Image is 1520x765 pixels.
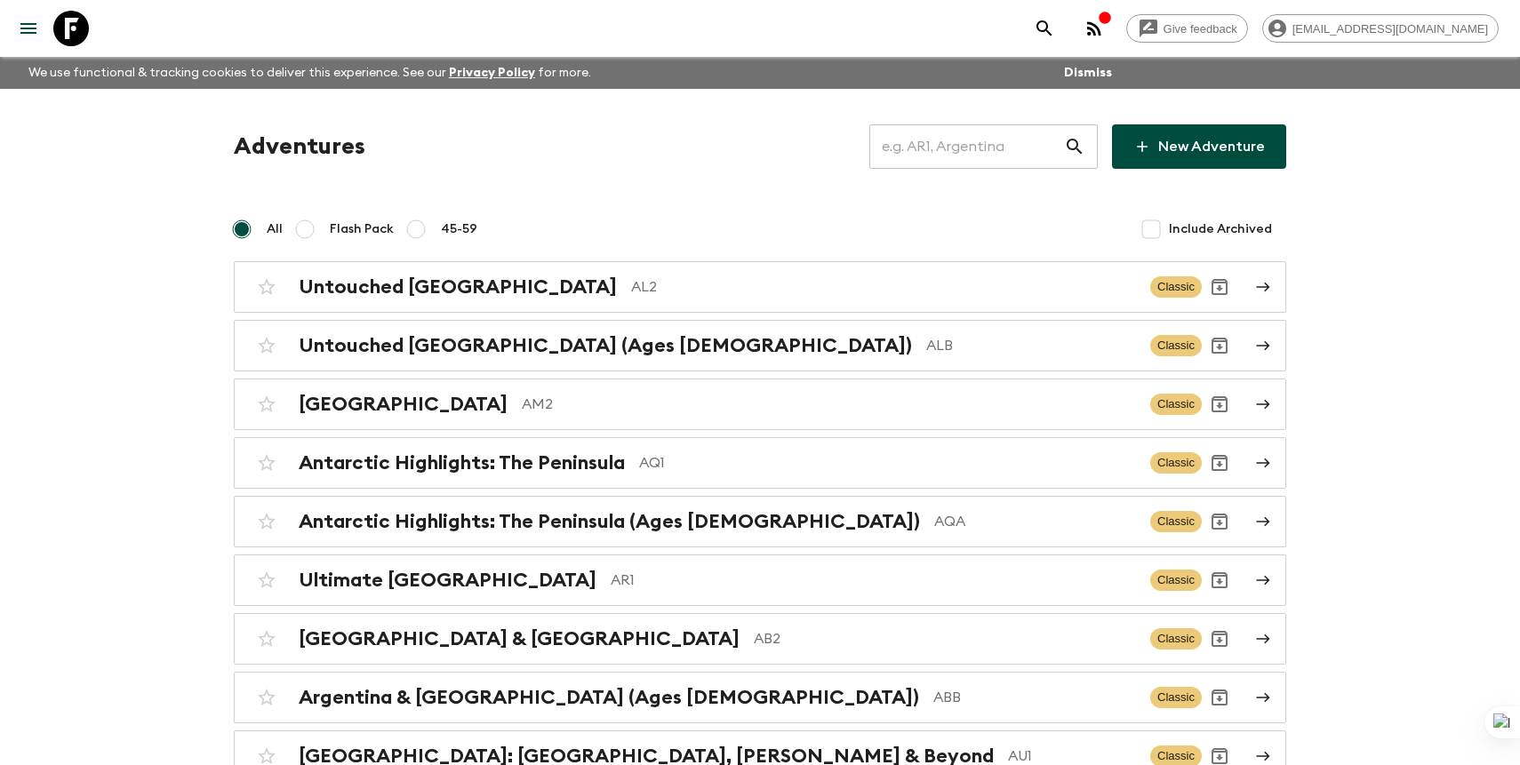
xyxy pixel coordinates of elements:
[1169,220,1272,238] span: Include Archived
[1202,621,1237,657] button: Archive
[1150,687,1202,708] span: Classic
[299,451,625,474] h2: Antarctic Highlights: The Peninsula
[11,11,46,46] button: menu
[267,220,283,238] span: All
[1150,452,1202,474] span: Classic
[1112,124,1286,169] a: New Adventure
[21,57,598,89] p: We use functional & tracking cookies to deliver this experience. See our for more.
[299,569,596,592] h2: Ultimate [GEOGRAPHIC_DATA]
[299,393,508,416] h2: [GEOGRAPHIC_DATA]
[1262,14,1499,43] div: [EMAIL_ADDRESS][DOMAIN_NAME]
[299,334,912,357] h2: Untouched [GEOGRAPHIC_DATA] (Ages [DEMOGRAPHIC_DATA])
[299,275,617,299] h2: Untouched [GEOGRAPHIC_DATA]
[1126,14,1248,43] a: Give feedback
[934,511,1136,532] p: AQA
[631,276,1136,298] p: AL2
[1283,22,1498,36] span: [EMAIL_ADDRESS][DOMAIN_NAME]
[1202,562,1237,598] button: Archive
[1027,11,1062,46] button: search adventures
[330,220,394,238] span: Flash Pack
[1202,680,1237,715] button: Archive
[234,261,1286,313] a: Untouched [GEOGRAPHIC_DATA]AL2ClassicArchive
[234,437,1286,489] a: Antarctic Highlights: The PeninsulaAQ1ClassicArchive
[1202,269,1237,305] button: Archive
[1202,328,1237,363] button: Archive
[234,496,1286,547] a: Antarctic Highlights: The Peninsula (Ages [DEMOGRAPHIC_DATA])AQAClassicArchive
[299,510,920,533] h2: Antarctic Highlights: The Peninsula (Ages [DEMOGRAPHIC_DATA])
[869,122,1064,171] input: e.g. AR1, Argentina
[1060,60,1116,85] button: Dismiss
[1150,335,1202,356] span: Classic
[449,67,535,79] a: Privacy Policy
[299,686,919,709] h2: Argentina & [GEOGRAPHIC_DATA] (Ages [DEMOGRAPHIC_DATA])
[1202,445,1237,481] button: Archive
[522,394,1136,415] p: AM2
[234,129,365,164] h1: Adventures
[234,379,1286,430] a: [GEOGRAPHIC_DATA]AM2ClassicArchive
[234,320,1286,371] a: Untouched [GEOGRAPHIC_DATA] (Ages [DEMOGRAPHIC_DATA])ALBClassicArchive
[234,672,1286,723] a: Argentina & [GEOGRAPHIC_DATA] (Ages [DEMOGRAPHIC_DATA])ABBClassicArchive
[933,687,1136,708] p: ABB
[926,335,1136,356] p: ALB
[299,627,740,650] h2: [GEOGRAPHIC_DATA] & [GEOGRAPHIC_DATA]
[1150,394,1202,415] span: Classic
[1150,628,1202,649] span: Classic
[639,452,1136,474] p: AQ1
[1202,386,1237,422] button: Archive
[1202,504,1237,539] button: Archive
[441,220,477,238] span: 45-59
[611,570,1136,591] p: AR1
[1150,276,1202,298] span: Classic
[754,628,1136,649] p: AB2
[1154,22,1247,36] span: Give feedback
[1150,570,1202,591] span: Classic
[1150,511,1202,532] span: Classic
[234,613,1286,665] a: [GEOGRAPHIC_DATA] & [GEOGRAPHIC_DATA]AB2ClassicArchive
[234,554,1286,606] a: Ultimate [GEOGRAPHIC_DATA]AR1ClassicArchive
